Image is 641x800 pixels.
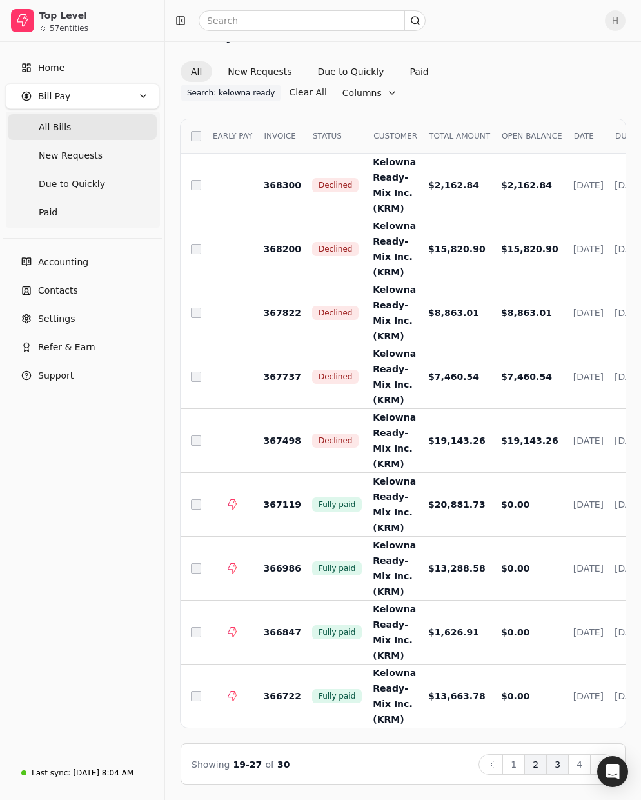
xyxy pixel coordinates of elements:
[573,180,604,190] span: [DATE]
[428,627,479,637] span: $1,626.91
[5,249,159,275] a: Accounting
[501,435,558,446] span: $19,143.26
[213,130,252,142] span: EARLY PAY
[546,754,569,775] button: 3
[319,243,353,255] span: Declined
[501,563,529,574] span: $0.00
[39,121,71,134] span: All Bills
[428,435,486,446] span: $19,143.26
[308,61,395,82] button: Due to Quickly
[319,690,355,702] span: Fully paid
[501,180,552,190] span: $2,162.84
[373,221,416,277] span: Kelowna Ready-Mix Inc. (KRM)
[573,499,604,510] span: [DATE]
[373,476,416,533] span: Kelowna Ready-Mix Inc. (KRM)
[428,180,479,190] span: $2,162.84
[5,306,159,332] a: Settings
[38,369,74,383] span: Support
[524,754,547,775] button: 2
[373,540,416,597] span: Kelowna Ready-Mix Inc. (KRM)
[574,130,594,142] span: DATE
[5,277,159,303] a: Contacts
[38,255,88,269] span: Accounting
[277,759,290,770] span: 30
[38,61,64,75] span: Home
[573,244,604,254] span: [DATE]
[501,244,558,254] span: $15,820.90
[573,435,604,446] span: [DATE]
[263,435,301,446] span: 367498
[501,691,529,701] span: $0.00
[428,499,486,510] span: $20,881.73
[181,61,212,82] button: All
[501,499,529,510] span: $0.00
[217,61,302,82] button: New Requests
[5,83,159,109] button: Bill Pay
[5,55,159,81] a: Home
[373,157,416,214] span: Kelowna Ready-Mix Inc. (KRM)
[373,668,416,725] span: Kelowna Ready-Mix Inc. (KRM)
[319,307,353,319] span: Declined
[319,563,355,574] span: Fully paid
[8,114,157,140] a: All Bills
[289,82,326,103] button: Clear All
[400,61,439,82] button: Paid
[264,130,295,142] span: INVOICE
[429,130,490,142] span: TOTAL AMOUNT
[605,10,626,31] button: H
[573,372,604,382] span: [DATE]
[181,85,281,101] button: Search: kelowna ready
[319,371,353,383] span: Declined
[8,199,157,225] a: Paid
[38,341,95,354] span: Refer & Earn
[597,756,628,787] div: Open Intercom Messenger
[428,372,479,382] span: $7,460.54
[38,90,70,103] span: Bill Pay
[573,627,604,637] span: [DATE]
[5,334,159,360] button: Refer & Earn
[319,435,353,446] span: Declined
[373,130,417,142] span: CUSTOMER
[39,206,57,219] span: Paid
[39,177,105,191] span: Due to Quickly
[313,130,342,142] span: STATUS
[39,149,103,163] span: New Requests
[319,499,355,510] span: Fully paid
[373,348,416,405] span: Kelowna Ready-Mix Inc. (KRM)
[373,604,416,661] span: Kelowna Ready-Mix Inc. (KRM)
[615,130,632,142] span: DUE
[192,759,230,770] span: Showing
[263,180,301,190] span: 368300
[373,412,416,469] span: Kelowna Ready-Mix Inc. (KRM)
[501,627,529,637] span: $0.00
[501,308,552,318] span: $8,863.01
[38,284,78,297] span: Contacts
[5,761,159,785] a: Last sync:[DATE] 8:04 AM
[428,244,486,254] span: $15,820.90
[265,759,274,770] span: of
[181,61,439,82] div: Invoice filter options
[501,372,552,382] span: $7,460.54
[233,759,262,770] span: 19 - 27
[263,627,301,637] span: 366847
[39,9,153,22] div: Top Level
[319,179,353,191] span: Declined
[502,130,562,142] span: OPEN BALANCE
[573,563,604,574] span: [DATE]
[263,244,301,254] span: 368200
[573,308,604,318] span: [DATE]
[38,312,75,326] span: Settings
[319,626,355,638] span: Fully paid
[428,563,486,574] span: $13,288.58
[573,691,604,701] span: [DATE]
[332,83,408,103] button: Column visibility settings
[8,143,157,168] a: New Requests
[502,754,525,775] button: 1
[263,691,301,701] span: 366722
[263,499,301,510] span: 367119
[373,285,416,341] span: Kelowna Ready-Mix Inc. (KRM)
[5,363,159,388] button: Support
[263,563,301,574] span: 366986
[73,767,133,779] div: [DATE] 8:04 AM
